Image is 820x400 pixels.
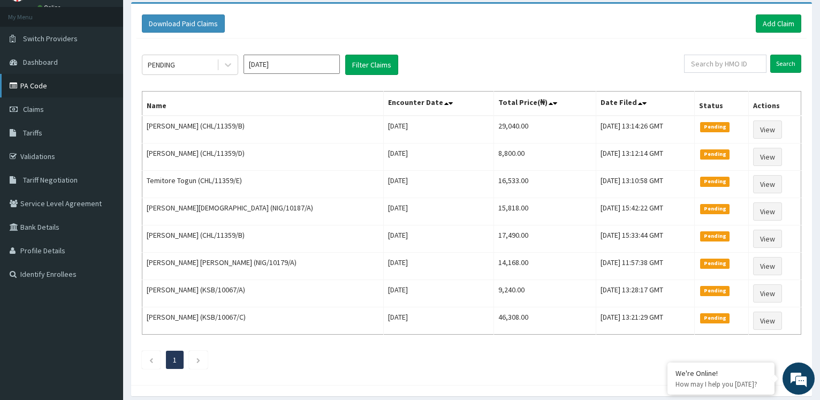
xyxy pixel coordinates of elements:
th: Date Filed [596,92,695,116]
td: [DATE] [383,225,493,253]
input: Select Month and Year [244,55,340,74]
td: [DATE] [383,116,493,144]
a: View [753,312,782,330]
button: Download Paid Claims [142,14,225,33]
td: [DATE] [383,307,493,335]
td: [PERSON_NAME] (KSB/10067/A) [142,280,384,307]
th: Status [695,92,749,116]
span: Dashboard [23,57,58,67]
th: Name [142,92,384,116]
th: Actions [749,92,801,116]
td: [PERSON_NAME] (CHL/11359/B) [142,225,384,253]
td: [DATE] [383,253,493,280]
span: Pending [700,149,730,159]
td: [DATE] 13:21:29 GMT [596,307,695,335]
a: Online [37,4,63,11]
span: Pending [700,286,730,296]
span: Pending [700,177,730,186]
td: [PERSON_NAME] (KSB/10067/C) [142,307,384,335]
td: [PERSON_NAME][DEMOGRAPHIC_DATA] (NIG/10187/A) [142,198,384,225]
a: Next page [196,355,201,365]
input: Search by HMO ID [684,55,766,73]
td: 17,490.00 [494,225,596,253]
span: Pending [700,313,730,323]
td: [DATE] 13:14:26 GMT [596,116,695,144]
th: Encounter Date [383,92,493,116]
td: [DATE] [383,280,493,307]
a: View [753,230,782,248]
span: Pending [700,259,730,268]
span: Switch Providers [23,34,78,43]
p: How may I help you today? [675,380,766,389]
a: Page 1 is your current page [173,355,177,365]
td: 8,800.00 [494,144,596,171]
a: View [753,120,782,139]
td: [DATE] 11:57:38 GMT [596,253,695,280]
th: Total Price(₦) [494,92,596,116]
span: Pending [700,231,730,241]
td: [DATE] [383,198,493,225]
td: 16,533.00 [494,171,596,198]
span: Pending [700,204,730,214]
td: 9,240.00 [494,280,596,307]
td: [DATE] 13:10:58 GMT [596,171,695,198]
a: View [753,202,782,221]
td: 46,308.00 [494,307,596,335]
div: We're Online! [675,368,766,378]
span: Tariff Negotiation [23,175,78,185]
td: 15,818.00 [494,198,596,225]
td: [DATE] 15:42:22 GMT [596,198,695,225]
td: [PERSON_NAME] (CHL/11359/B) [142,116,384,144]
span: Tariffs [23,128,42,138]
td: [DATE] 15:33:44 GMT [596,225,695,253]
td: 14,168.00 [494,253,596,280]
a: Previous page [149,355,154,365]
a: View [753,175,782,193]
a: View [753,148,782,166]
a: View [753,257,782,275]
td: [PERSON_NAME] (CHL/11359/D) [142,144,384,171]
span: Claims [23,104,44,114]
td: [PERSON_NAME] [PERSON_NAME] (NIG/10179/A) [142,253,384,280]
td: [DATE] 13:12:14 GMT [596,144,695,171]
a: Add Claim [756,14,801,33]
a: View [753,284,782,303]
div: PENDING [148,59,175,70]
td: [DATE] 13:28:17 GMT [596,280,695,307]
td: 29,040.00 [494,116,596,144]
button: Filter Claims [345,55,398,75]
td: [DATE] [383,144,493,171]
span: Pending [700,122,730,132]
td: [DATE] [383,171,493,198]
td: Temitore Togun (CHL/11359/E) [142,171,384,198]
input: Search [770,55,801,73]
